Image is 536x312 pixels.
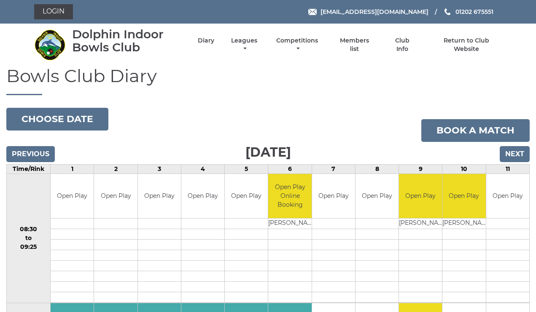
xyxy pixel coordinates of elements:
td: Open Play [356,174,399,218]
td: 1 [51,165,94,174]
td: 6 [268,165,312,174]
img: Dolphin Indoor Bowls Club [34,29,66,61]
a: Book a match [421,119,530,142]
td: [PERSON_NAME] [399,218,442,229]
span: [EMAIL_ADDRESS][DOMAIN_NAME] [321,8,428,16]
td: Open Play [181,174,224,218]
a: Members list [335,37,374,53]
a: Email [EMAIL_ADDRESS][DOMAIN_NAME] [308,7,428,16]
td: 2 [94,165,137,174]
td: 5 [225,165,268,174]
a: Phone us 01202 675551 [443,7,493,16]
td: Time/Rink [7,165,51,174]
td: 11 [486,165,529,174]
img: Email [308,9,317,15]
div: Dolphin Indoor Bowls Club [72,28,183,54]
td: Open Play [138,174,181,218]
td: Open Play [94,174,137,218]
td: [PERSON_NAME] [442,218,485,229]
td: Open Play [225,174,268,218]
a: Diary [198,37,214,45]
td: 8 [355,165,399,174]
td: 10 [442,165,486,174]
a: Login [34,4,73,19]
input: Next [500,146,530,162]
td: Open Play [486,174,529,218]
td: [PERSON_NAME] [268,218,311,229]
td: 08:30 to 09:25 [7,174,51,303]
a: Club Info [389,37,416,53]
td: Open Play [312,174,355,218]
span: 01202 675551 [455,8,493,16]
a: Competitions [275,37,321,53]
td: 9 [399,165,442,174]
td: 7 [312,165,355,174]
td: 3 [137,165,181,174]
a: Leagues [229,37,259,53]
td: Open Play [51,174,94,218]
input: Previous [6,146,55,162]
h1: Bowls Club Diary [6,66,530,95]
img: Phone us [444,8,450,15]
td: Open Play [442,174,485,218]
td: Open Play Online Booking [268,174,311,218]
a: Return to Club Website [431,37,502,53]
button: Choose date [6,108,108,131]
td: 4 [181,165,224,174]
td: Open Play [399,174,442,218]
